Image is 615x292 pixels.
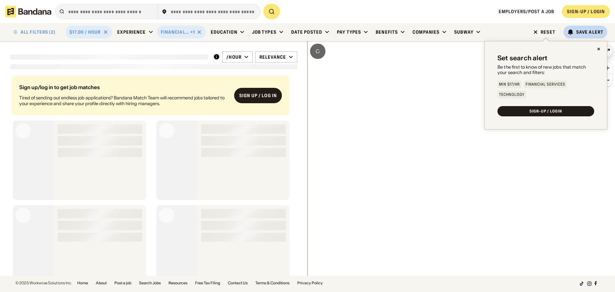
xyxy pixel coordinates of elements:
[376,29,398,35] div: Benefits
[161,29,189,35] div: Financial Services
[291,29,322,35] div: Date Posted
[567,9,605,14] div: SIGN-UP / LOGIN
[541,30,555,34] div: Reset
[529,109,562,113] div: SIGN-UP / LOGIN
[454,29,473,35] div: Subway
[195,281,220,285] a: Free Tax Filing
[499,93,525,96] div: Technology
[413,29,439,35] div: Companies
[297,281,323,285] a: Privacy Policy
[337,29,361,35] div: Pay Types
[139,281,161,285] a: Search Jobs
[211,29,237,35] div: Education
[20,30,55,34] div: ALL FILTERS (2)
[228,281,248,285] a: Contact Us
[499,82,520,86] div: Min $17/hr
[15,281,72,285] div: © 2025 Workwise Solutions Inc.
[576,29,603,35] div: Save Alert
[252,29,276,35] div: Job Types
[77,281,88,285] a: Home
[19,95,229,106] div: Tired of sending out endless job applications? Bandana Match Team will recommend jobs tailored to...
[10,73,297,276] div: grid
[19,85,229,90] div: Sign up/log in to get job matches
[259,54,286,60] div: Relevance
[499,9,554,14] a: Employers/Post a job
[255,281,290,285] a: Terms & Conditions
[526,82,565,86] div: Financial Services
[497,54,547,62] div: Set search alert
[117,29,146,35] div: Experience
[168,281,187,285] a: Resources
[497,64,594,75] div: Be the first to know of new jobs that match your search and filters:
[190,29,195,35] div: +1
[114,281,131,285] a: Post a job
[239,93,277,98] div: Sign up / Log in
[5,6,51,17] img: Bandana logotype
[70,29,101,35] div: $17.00 / hour
[96,281,107,285] a: About
[226,54,242,60] div: /hour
